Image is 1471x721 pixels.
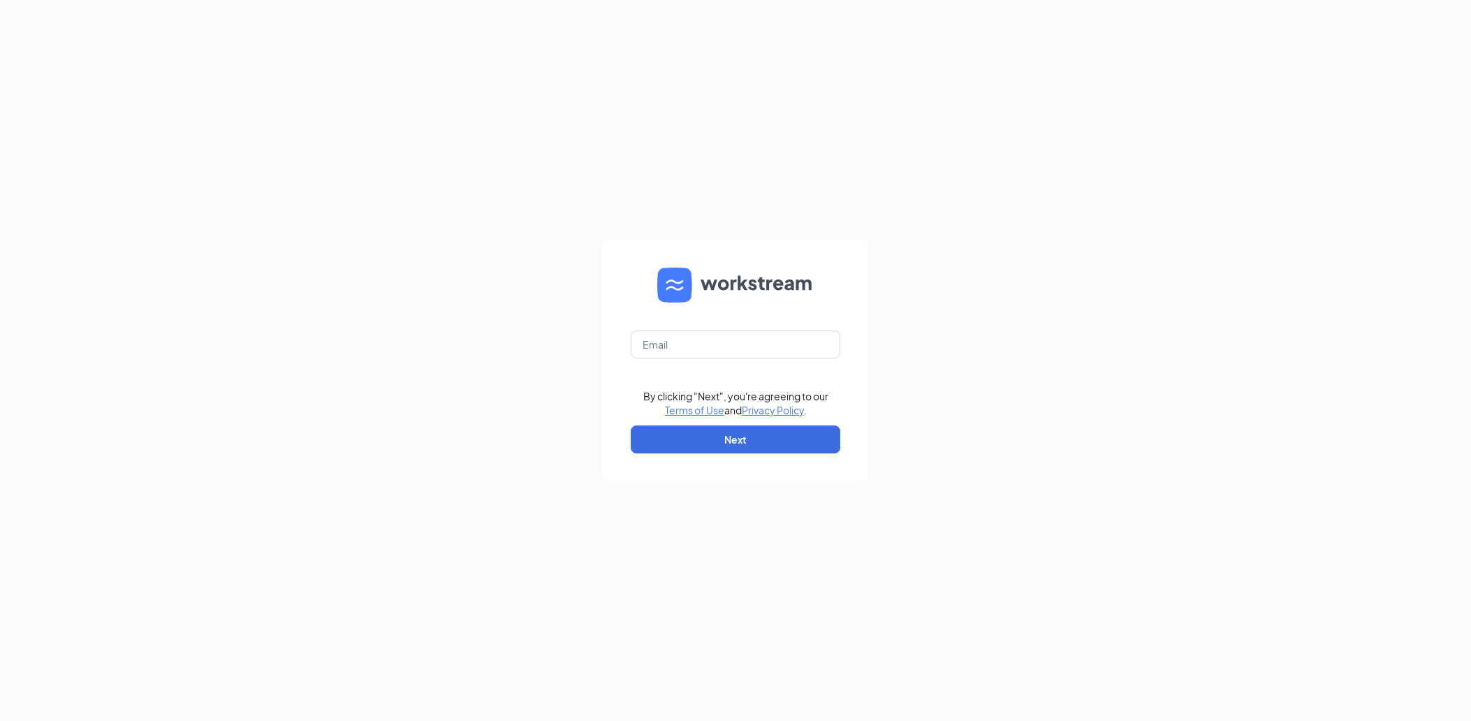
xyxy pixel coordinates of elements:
a: Terms of Use [665,404,724,416]
input: Email [631,330,840,358]
img: WS logo and Workstream text [657,268,814,303]
div: By clicking "Next", you're agreeing to our and . [643,389,828,417]
button: Next [631,425,840,453]
a: Privacy Policy [742,404,804,416]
